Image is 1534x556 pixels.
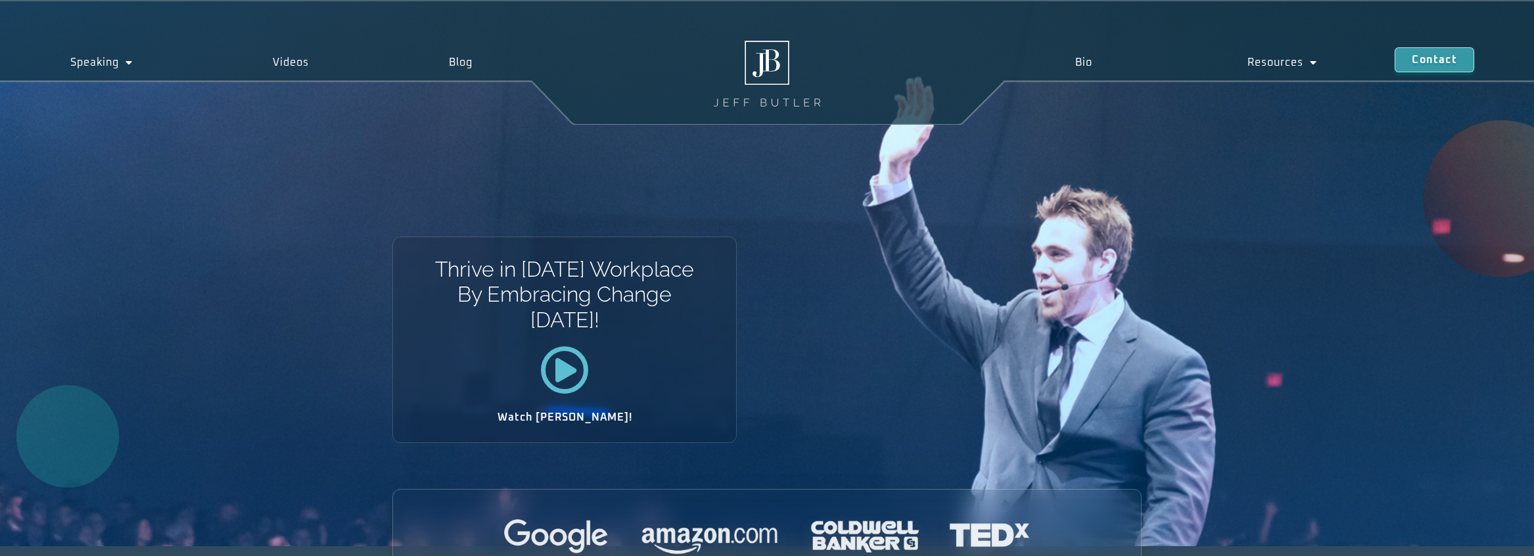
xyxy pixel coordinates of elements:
span: Contact [1412,55,1456,65]
h2: Watch [PERSON_NAME]! [439,412,690,423]
a: Bio [998,47,1170,78]
a: Resources [1170,47,1395,78]
a: Contact [1395,47,1474,72]
h1: Thrive in [DATE] Workplace By Embracing Change [DATE]! [434,257,695,333]
nav: Menu [998,47,1395,78]
a: Videos [202,47,379,78]
a: Blog [379,47,542,78]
